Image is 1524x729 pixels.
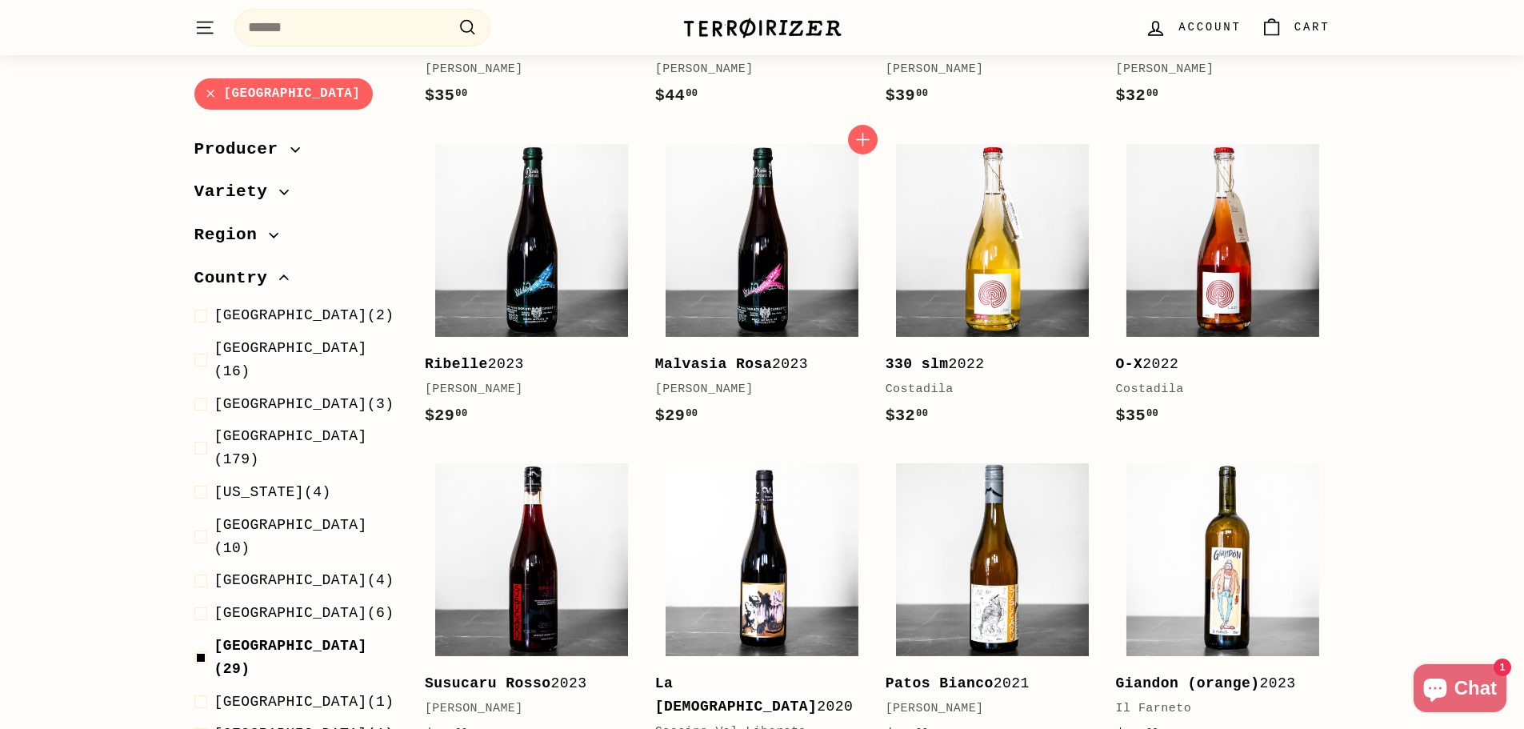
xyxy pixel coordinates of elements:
[1116,353,1314,376] div: 2022
[214,569,394,592] span: (4)
[1116,86,1159,105] span: $32
[1135,4,1250,51] a: Account
[214,638,367,654] span: [GEOGRAPHIC_DATA]
[655,380,854,399] div: [PERSON_NAME]
[1178,18,1241,36] span: Account
[214,635,399,681] span: (29)
[425,60,623,79] div: [PERSON_NAME]
[686,88,698,99] sup: 00
[214,690,394,713] span: (1)
[916,408,928,419] sup: 00
[425,407,468,425] span: $29
[194,261,399,304] button: Country
[655,407,698,425] span: $29
[214,304,394,327] span: (2)
[886,60,1084,79] div: [PERSON_NAME]
[425,672,623,695] div: 2023
[886,407,929,425] span: $32
[214,337,399,383] span: (16)
[886,699,1084,719] div: [PERSON_NAME]
[194,132,399,175] button: Producer
[425,699,623,719] div: [PERSON_NAME]
[1251,4,1340,51] a: Cart
[425,353,623,376] div: 2023
[194,174,399,218] button: Variety
[214,514,399,560] span: (10)
[886,356,949,372] b: 330 slm
[214,340,367,356] span: [GEOGRAPHIC_DATA]
[1116,356,1143,372] b: O-X
[214,307,367,323] span: [GEOGRAPHIC_DATA]
[1409,664,1511,716] inbox-online-store-chat: Shopify online store chat
[655,356,772,372] b: Malvasia Rosa
[686,408,698,419] sup: 00
[886,133,1100,444] a: 330 slm2022Costadila
[886,353,1084,376] div: 2022
[214,481,331,504] span: (4)
[655,353,854,376] div: 2023
[425,380,623,399] div: [PERSON_NAME]
[1116,407,1159,425] span: $35
[886,380,1084,399] div: Costadila
[214,425,399,471] span: (179)
[214,395,367,411] span: [GEOGRAPHIC_DATA]
[214,392,394,415] span: (3)
[425,133,639,444] a: Ribelle2023[PERSON_NAME]
[1116,672,1314,695] div: 2023
[214,605,367,621] span: [GEOGRAPHIC_DATA]
[886,672,1084,695] div: 2021
[425,356,488,372] b: Ribelle
[214,484,305,500] span: [US_STATE]
[886,675,994,691] b: Patos Bianco
[1116,675,1260,691] b: Giandon (orange)
[916,88,928,99] sup: 00
[1146,88,1158,99] sup: 00
[425,675,551,691] b: Susucaru Rosso
[194,178,280,206] span: Variety
[194,265,280,292] span: Country
[1116,699,1314,719] div: Il Farneto
[214,693,367,709] span: [GEOGRAPHIC_DATA]
[1116,133,1330,444] a: O-X2022Costadila
[194,136,290,163] span: Producer
[455,408,467,419] sup: 00
[194,222,270,249] span: Region
[214,428,367,444] span: [GEOGRAPHIC_DATA]
[886,86,929,105] span: $39
[1116,380,1314,399] div: Costadila
[194,218,399,261] button: Region
[655,60,854,79] div: [PERSON_NAME]
[214,602,394,625] span: (6)
[214,517,367,533] span: [GEOGRAPHIC_DATA]
[655,672,854,719] div: 2020
[655,675,818,715] b: La [DEMOGRAPHIC_DATA]
[455,88,467,99] sup: 00
[655,133,870,444] a: Malvasia Rosa2023[PERSON_NAME]
[194,78,374,110] a: [GEOGRAPHIC_DATA]
[1294,18,1330,36] span: Cart
[655,86,698,105] span: $44
[1116,60,1314,79] div: [PERSON_NAME]
[1146,408,1158,419] sup: 00
[214,572,367,588] span: [GEOGRAPHIC_DATA]
[425,86,468,105] span: $35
